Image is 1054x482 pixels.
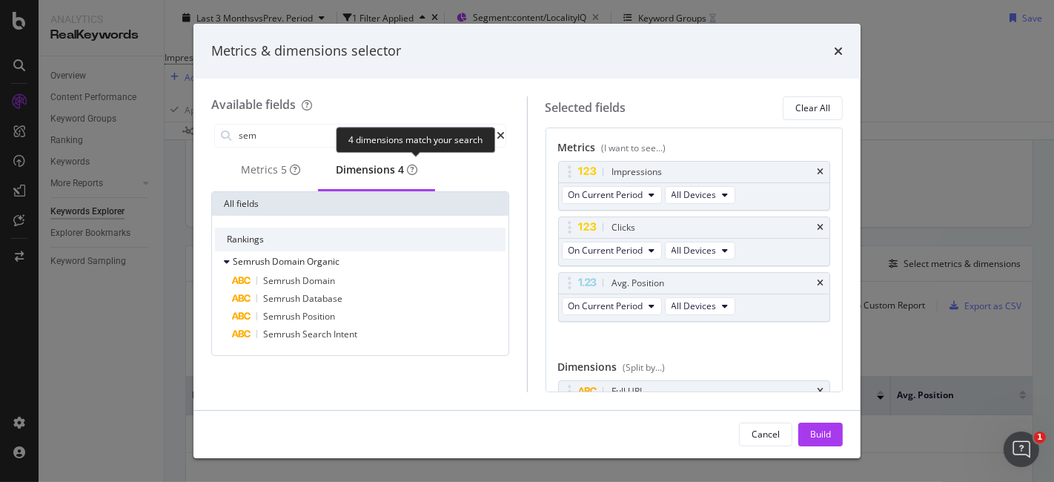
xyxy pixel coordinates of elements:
[665,242,735,260] button: All Devices
[558,272,831,322] div: Avg. PositiontimesOn Current PeriodAll Devices
[672,300,717,312] span: All Devices
[569,244,643,257] span: On Current Period
[398,162,404,177] div: brand label
[302,292,342,305] span: Database
[1004,432,1039,467] iframe: Intercom live chat
[612,276,665,291] div: Avg. Position
[211,42,401,61] div: Metrics & dimensions selector
[307,255,339,268] span: Organic
[569,188,643,201] span: On Current Period
[562,297,662,315] button: On Current Period
[817,223,823,232] div: times
[558,217,831,266] div: ClickstimesOn Current PeriodAll Devices
[215,228,506,251] div: Rankings
[263,274,302,287] span: Semrush
[817,387,823,396] div: times
[193,24,861,458] div: modal
[612,165,663,179] div: Impressions
[665,297,735,315] button: All Devices
[1034,432,1046,443] span: 1
[795,102,830,114] div: Clear All
[672,244,717,257] span: All Devices
[302,328,334,340] span: Search
[612,220,636,235] div: Clicks
[752,428,780,440] div: Cancel
[817,168,823,176] div: times
[672,188,717,201] span: All Devices
[212,192,508,216] div: All fields
[241,162,300,177] div: Metrics
[546,99,626,116] div: Selected fields
[272,255,307,268] span: Domain
[798,423,843,446] button: Build
[783,96,843,120] button: Clear All
[558,360,831,380] div: Dimensions
[569,300,643,312] span: On Current Period
[398,162,404,176] span: 4
[810,428,831,440] div: Build
[558,161,831,211] div: ImpressionstimesOn Current PeriodAll Devices
[263,328,302,340] span: Semrush
[233,255,272,268] span: Semrush
[211,96,296,113] div: Available fields
[302,274,335,287] span: Domain
[336,127,495,153] div: 4 dimensions match your search
[558,380,831,403] div: Full URLtimes
[558,140,831,161] div: Metrics
[562,186,662,204] button: On Current Period
[739,423,792,446] button: Cancel
[263,292,302,305] span: Semrush
[665,186,735,204] button: All Devices
[281,162,287,176] span: 5
[334,328,357,340] span: Intent
[302,310,335,323] span: Position
[834,42,843,61] div: times
[237,125,497,147] input: Search by field name
[562,242,662,260] button: On Current Period
[623,361,666,374] div: (Split by...)
[612,384,645,399] div: Full URL
[263,310,302,323] span: Semrush
[336,162,417,177] div: Dimensions
[281,162,287,177] div: brand label
[817,279,823,288] div: times
[602,142,666,154] div: (I want to see...)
